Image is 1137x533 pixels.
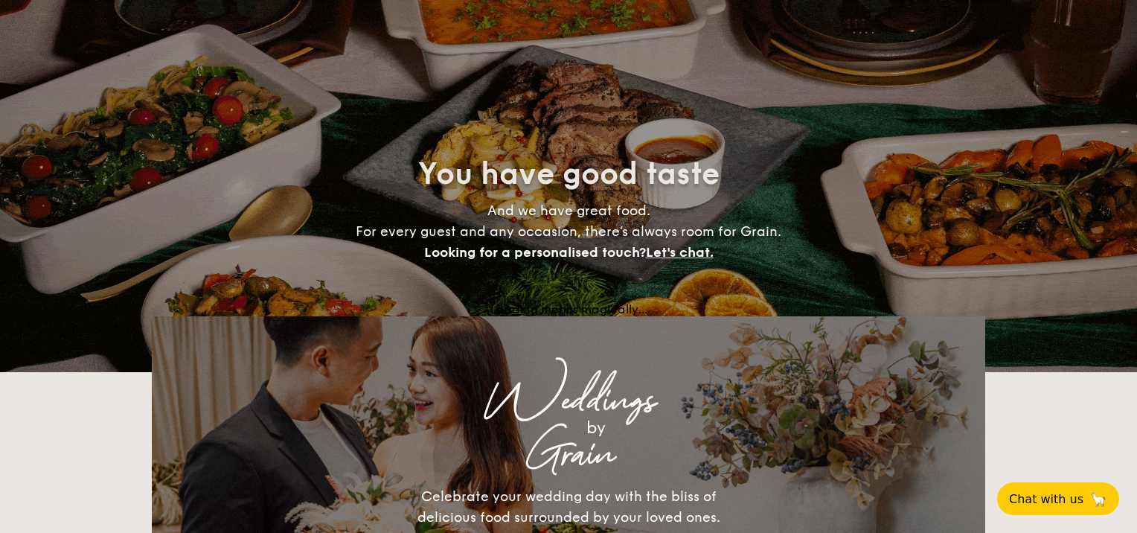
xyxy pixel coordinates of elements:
[646,244,714,261] span: Let's chat.
[338,415,854,441] div: by
[152,302,985,316] div: Loading menus magically...
[1089,491,1107,508] span: 🦙
[1009,492,1083,506] span: Chat with us
[283,388,854,415] div: Weddings
[401,486,736,528] div: Celebrate your wedding day with the bliss of delicious food surrounded by your loved ones.
[997,482,1119,515] button: Chat with us🦙
[283,441,854,468] div: Grain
